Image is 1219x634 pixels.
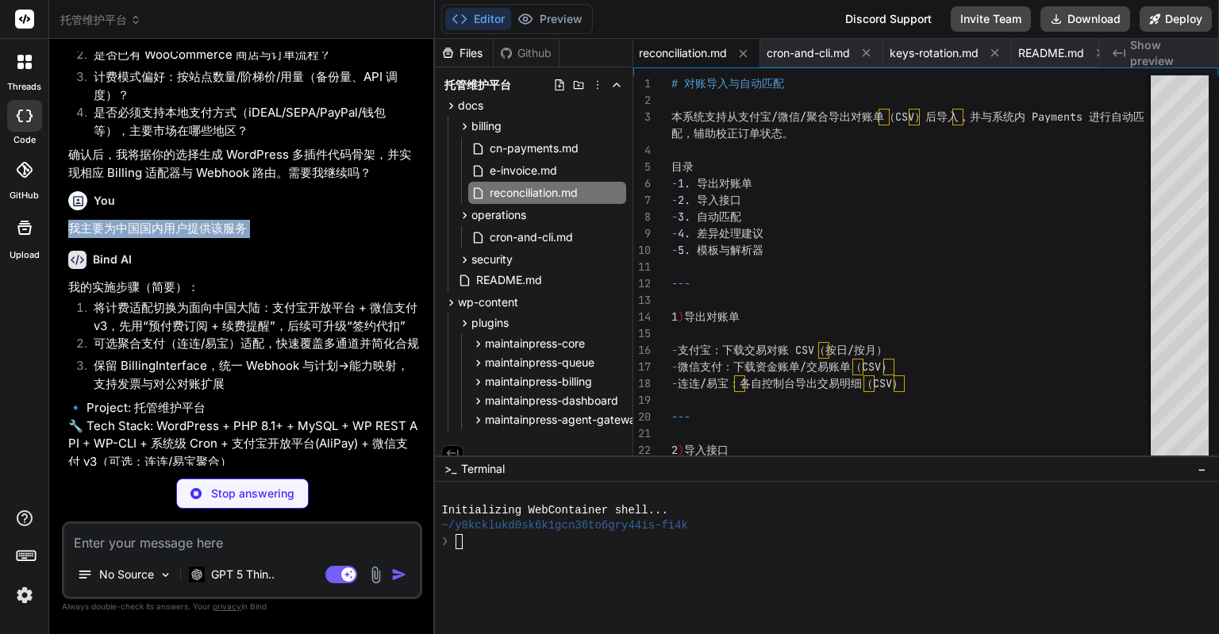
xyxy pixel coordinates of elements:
span: 目录 [671,159,694,174]
div: 1 [633,75,651,92]
span: - [671,343,678,357]
span: maintainpress-agent-gateway [485,412,642,428]
span: - [671,209,678,224]
span: - [671,226,678,240]
span: README.md [1018,45,1084,61]
div: 3 [633,109,651,125]
span: cn-payments.md [488,139,580,158]
li: 是否必须支持本地支付方式（iDEAL/SEPA/PayPal/钱包等），主要市场在哪些地区？ [81,104,419,140]
span: - [671,359,678,374]
div: 22 [633,442,651,459]
img: GPT 5 Thinking High [189,567,205,582]
span: privacy [213,601,241,611]
span: 1 [671,309,678,324]
span: 微信支付：下载资金账单/交易账单（CSV） [678,359,892,374]
span: wp-content [458,294,518,310]
span: - [671,193,678,207]
span: 2 [671,443,678,457]
li: 计费模式偏好：按站点数量/阶梯价/用量（备份量、API 调度）？ [81,68,419,104]
span: 本系统支持从支付宝/微信/聚合导出对账单（CSV）后导入，并与系统内 Payments 进行自动匹 [671,110,1144,124]
label: Upload [10,248,40,262]
div: 9 [633,225,651,242]
span: --- [671,409,690,424]
img: Pick Models [159,568,172,582]
div: 17 [633,359,651,375]
span: cron-and-cli.md [488,228,575,247]
span: README.md [475,271,544,290]
li: 是否已有 WooCommerce 商店与订单流程？ [81,46,419,68]
p: 🔹 Project: 托管维护平台 🔧 Tech Stack: WordPress + PHP 8.1+ + MySQL + WP REST API + WP-CLI + 系统级 Cron + ... [68,399,419,489]
span: 支付宝：下载交易对账 CSV（按日/按月） [678,343,887,357]
div: Discord Support [836,6,941,32]
span: 托管维护平台 [60,12,141,28]
div: 12 [633,275,651,292]
div: 5 [633,159,651,175]
span: operations [471,207,526,223]
span: maintainpress-billing [485,374,592,390]
span: − [1198,461,1206,477]
h6: You [94,193,115,209]
button: Deploy [1140,6,1212,32]
p: Stop answering [211,486,294,501]
div: Github [494,45,559,61]
span: # 对账导入与自动匹配 [671,76,784,90]
button: Invite Team [951,6,1031,32]
div: 10 [633,242,651,259]
p: GPT 5 Thin.. [211,567,275,582]
span: 导出对账单 [684,309,740,324]
span: - [671,176,678,190]
span: 2. 导入接口 [678,193,741,207]
span: - [671,243,678,257]
div: 21 [633,425,651,442]
span: e-invoice.md [488,161,559,180]
img: icon [391,567,407,582]
span: maintainpress-dashboard [485,393,618,409]
p: Always double-check its answers. Your in Bind [62,599,422,614]
label: threads [7,80,41,94]
p: No Source [99,567,154,582]
span: 4. 差异处理建议 [678,226,763,240]
span: plugins [471,315,509,331]
span: billing [471,118,502,134]
div: 18 [633,375,651,392]
div: 15 [633,325,651,342]
div: Files [435,45,493,61]
button: Preview [511,8,589,30]
button: Download [1040,6,1130,32]
button: − [1194,456,1209,482]
div: 11 [633,259,651,275]
span: Show preview [1130,37,1206,69]
label: code [13,133,36,147]
span: reconciliation.md [639,45,727,61]
li: 可选聚合支付（连连/易宝）适配，快速覆盖多通道并简化合规 [81,335,419,357]
div: 8 [633,209,651,225]
span: ❯ [441,534,449,549]
span: 配，辅助校正订单状态。 [671,126,794,140]
p: 我主要为中国国内用户提供该服务 [68,220,419,238]
span: 连连/易宝：各自控制台导出交易明细（CSV） [678,376,903,390]
div: 4 [633,142,651,159]
span: maintainpress-core [485,336,585,352]
div: 14 [633,309,651,325]
p: 我的实施步骤（简要）： [68,279,419,297]
li: 将计费适配切换为面向中国大陆：支付宝开放平台 + 微信支付 v3，先用“预付费订阅 + 续费提醒”，后续可升级“签约代扣” [81,299,419,335]
span: >_ [444,461,456,477]
div: 7 [633,192,651,209]
span: --- [671,276,690,290]
span: maintainpress-queue [485,355,594,371]
li: 保留 BillingInterface，统一 Webhook 与计划→能力映射，支持发票与对公对账扩展 [81,357,419,393]
span: security [471,252,513,267]
div: 16 [633,342,651,359]
span: ~/y0kcklukd0sk6k1gcn36to6gry44is-fi4k [441,518,688,533]
div: 2 [633,92,651,109]
div: 20 [633,409,651,425]
span: Initializing WebContainer shell... [441,503,667,518]
span: 1. 导出对账单 [678,176,752,190]
div: 6 [633,175,651,192]
img: settings [11,582,38,609]
span: 托管维护平台 [444,77,511,93]
span: cron-and-cli.md [767,45,850,61]
h6: Bind AI [93,252,132,267]
label: GitHub [10,189,39,202]
span: ) [678,443,684,457]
